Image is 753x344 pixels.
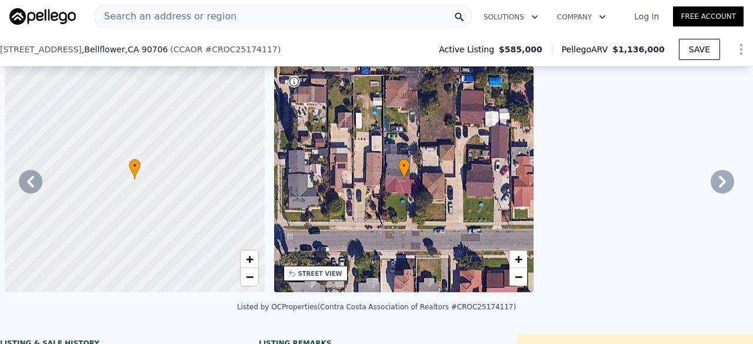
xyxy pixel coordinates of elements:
button: SAVE [679,39,720,60]
a: Zoom in [509,251,527,268]
a: Zoom in [241,251,258,268]
span: • [129,161,141,171]
span: $1,136,000 [612,45,665,54]
span: CCAOR [174,45,203,54]
button: Company [548,6,615,28]
span: # CROC25174117 [205,45,277,54]
div: • [398,159,410,179]
div: Listed by OCProperties (Contra Costa Association of Realtors #CROC25174117) [237,303,516,311]
span: Pellego ARV [562,44,613,55]
span: Search an address or region [95,9,236,24]
span: Active Listing [439,44,499,55]
span: , CA 90706 [125,45,168,54]
span: + [515,252,522,266]
div: • [129,159,141,179]
span: $585,000 [499,44,542,55]
span: − [245,269,253,284]
span: + [245,252,253,266]
span: , Bellflower [82,44,168,55]
a: Free Account [673,6,744,26]
a: Log In [620,11,673,22]
a: Zoom out [241,268,258,286]
div: ( ) [170,44,281,55]
span: − [515,269,522,284]
span: • [398,161,410,171]
img: Pellego [9,8,76,25]
button: Solutions [474,6,548,28]
div: STREET VIEW [298,269,342,278]
button: Show Options [729,38,753,61]
a: Zoom out [509,268,527,286]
